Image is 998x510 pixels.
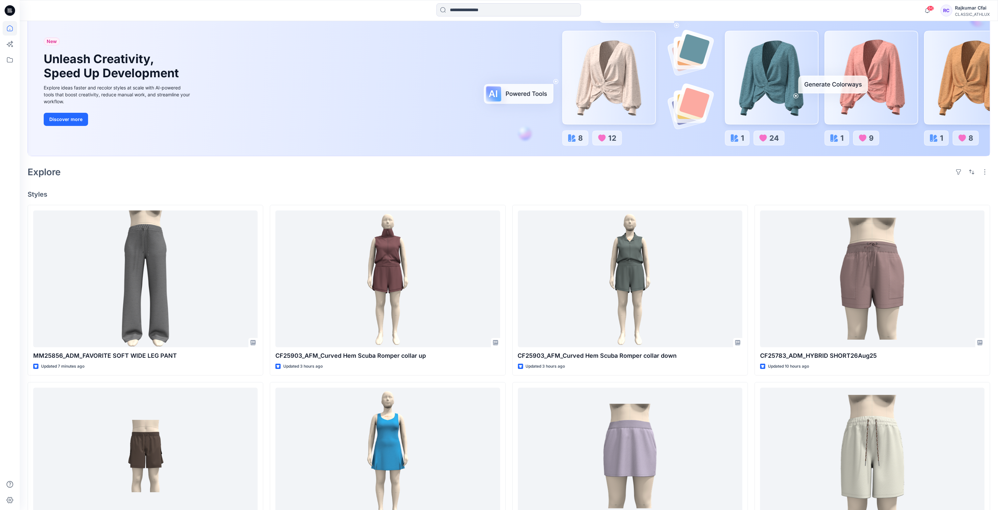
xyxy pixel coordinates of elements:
[526,363,565,370] p: Updated 3 hours ago
[33,351,258,360] p: MM25856_ADM_FAVORITE SOFT WIDE LEG PANT
[940,5,952,16] div: RC
[44,113,88,126] button: Discover more
[275,210,500,348] a: CF25903_AFM_Curved Hem Scuba Romper collar up
[275,351,500,360] p: CF25903_AFM_Curved Hem Scuba Romper collar up
[955,4,990,12] div: Rajkumar Cfai
[518,210,742,348] a: CF25903_AFM_Curved Hem Scuba Romper collar down
[927,6,934,11] span: 60
[44,113,192,126] a: Discover more
[41,363,84,370] p: Updated 7 minutes ago
[518,351,742,360] p: CF25903_AFM_Curved Hem Scuba Romper collar down
[768,363,809,370] p: Updated 10 hours ago
[44,52,182,80] h1: Unleash Creativity, Speed Up Development
[283,363,323,370] p: Updated 3 hours ago
[28,167,61,177] h2: Explore
[44,84,192,105] div: Explore ideas faster and recolor styles at scale with AI-powered tools that boost creativity, red...
[33,210,258,348] a: MM25856_ADM_FAVORITE SOFT WIDE LEG PANT
[955,12,990,17] div: CLASSIC_ATHLUX
[760,210,985,348] a: CF25783_ADM_HYBRID SHORT26Aug25
[28,190,990,198] h4: Styles
[760,351,985,360] p: CF25783_ADM_HYBRID SHORT26Aug25
[47,37,57,45] span: New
